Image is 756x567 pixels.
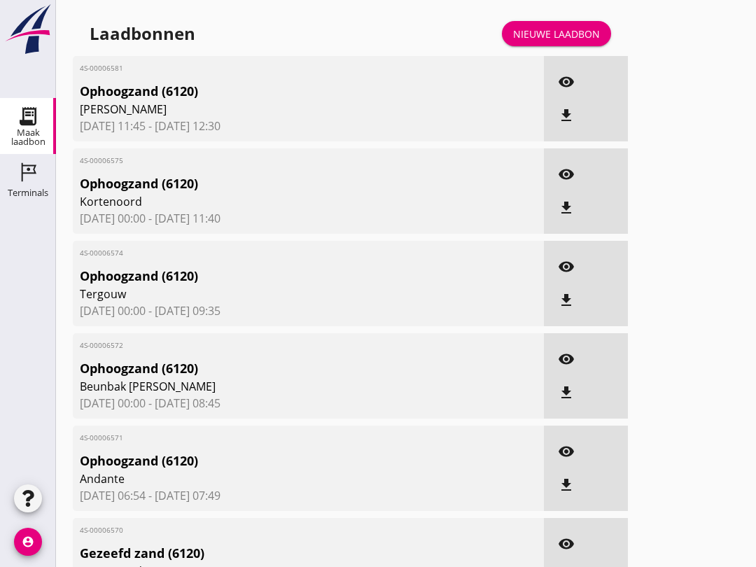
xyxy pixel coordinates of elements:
[80,487,537,504] span: [DATE] 06:54 - [DATE] 07:49
[80,63,461,73] span: 4S-00006581
[558,258,575,275] i: visibility
[80,378,461,395] span: Beunbak [PERSON_NAME]
[558,199,575,216] i: file_download
[558,166,575,183] i: visibility
[513,27,600,41] div: Nieuwe laadbon
[90,22,195,45] div: Laadbonnen
[502,21,611,46] a: Nieuwe laadbon
[80,395,537,412] span: [DATE] 00:00 - [DATE] 08:45
[3,3,53,55] img: logo-small.a267ee39.svg
[80,302,537,319] span: [DATE] 00:00 - [DATE] 09:35
[558,73,575,90] i: visibility
[80,359,461,378] span: Ophoogzand (6120)
[80,340,461,351] span: 4S-00006572
[80,174,461,193] span: Ophoogzand (6120)
[80,82,461,101] span: Ophoogzand (6120)
[558,477,575,493] i: file_download
[80,544,461,563] span: Gezeefd zand (6120)
[558,384,575,401] i: file_download
[80,155,461,166] span: 4S-00006575
[80,210,537,227] span: [DATE] 00:00 - [DATE] 11:40
[80,286,461,302] span: Tergouw
[558,443,575,460] i: visibility
[80,433,461,443] span: 4S-00006571
[80,525,461,535] span: 4S-00006570
[80,451,461,470] span: Ophoogzand (6120)
[80,193,461,210] span: Kortenoord
[558,107,575,124] i: file_download
[558,351,575,367] i: visibility
[558,535,575,552] i: visibility
[8,188,48,197] div: Terminals
[80,267,461,286] span: Ophoogzand (6120)
[80,470,461,487] span: Andante
[558,292,575,309] i: file_download
[80,101,461,118] span: [PERSON_NAME]
[14,528,42,556] i: account_circle
[80,248,461,258] span: 4S-00006574
[80,118,537,134] span: [DATE] 11:45 - [DATE] 12:30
